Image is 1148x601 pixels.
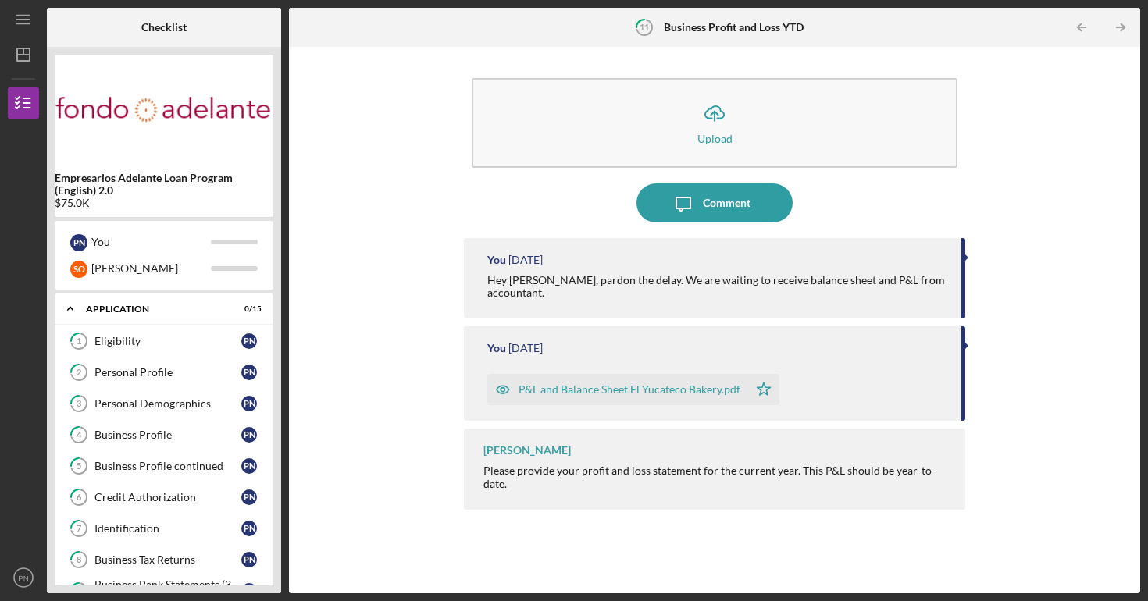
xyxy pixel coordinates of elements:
time: 2025-08-20 14:20 [508,342,543,354]
button: Comment [636,183,793,222]
button: PN [8,562,39,593]
b: Empresarios Adelante Loan Program (English) 2.0 [55,172,273,197]
button: P&L and Balance Sheet El Yucateco Bakery.pdf [487,374,779,405]
a: 8Business Tax ReturnsPN [62,544,266,575]
a: 6Credit AuthorizationPN [62,482,266,513]
button: Upload [472,78,957,168]
div: Upload [697,133,733,144]
div: Business Profile continued [94,460,241,472]
tspan: 7 [77,524,82,534]
b: Business Profit and Loss YTD [664,21,804,34]
tspan: 6 [77,493,82,503]
tspan: 2 [77,368,81,378]
div: P&L and Balance Sheet El Yucateco Bakery.pdf [519,383,740,396]
div: Business Profile [94,429,241,441]
div: $75.0K [55,197,273,209]
div: [PERSON_NAME] [483,444,571,457]
a: 5Business Profile continuedPN [62,450,266,482]
div: Credit Authorization [94,491,241,503]
div: You [91,229,211,255]
div: P N [241,458,257,474]
div: You [487,342,506,354]
div: [PERSON_NAME] [91,255,211,282]
text: PN [18,574,28,582]
div: P N [241,521,257,536]
div: You [487,254,506,266]
div: P N [241,427,257,443]
tspan: 8 [77,555,81,565]
div: P N [241,396,257,411]
tspan: 5 [77,461,81,471]
a: 2Personal ProfilePN [62,357,266,388]
b: Checklist [141,21,187,34]
div: P N [241,583,257,599]
div: P N [70,234,87,251]
time: 2025-08-30 22:31 [508,254,543,266]
tspan: 1 [77,336,81,347]
tspan: 3 [77,399,81,409]
div: P N [241,365,257,380]
div: Business Tax Returns [94,553,241,566]
a: 7IdentificationPN [62,513,266,544]
div: Please provide your profit and loss statement for the current year. This P&L should be year-to-date. [483,464,950,489]
div: Eligibility [94,335,241,347]
div: P N [241,552,257,567]
div: Comment [703,183,750,222]
a: 3Personal DemographicsPN [62,388,266,419]
a: 1EligibilityPN [62,325,266,357]
div: S O [70,261,87,278]
tspan: 4 [77,430,82,440]
div: Personal Profile [94,366,241,379]
tspan: 11 [640,22,649,32]
div: Identification [94,522,241,535]
div: 0 / 15 [234,304,262,314]
div: P N [241,489,257,505]
a: 4Business ProfilePN [62,419,266,450]
div: Personal Demographics [94,397,241,410]
img: Product logo [55,62,273,156]
div: Hey [PERSON_NAME], pardon the delay. We are waiting to receive balance sheet and P&L from account... [487,274,946,299]
div: P N [241,333,257,349]
div: Application [86,304,223,314]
